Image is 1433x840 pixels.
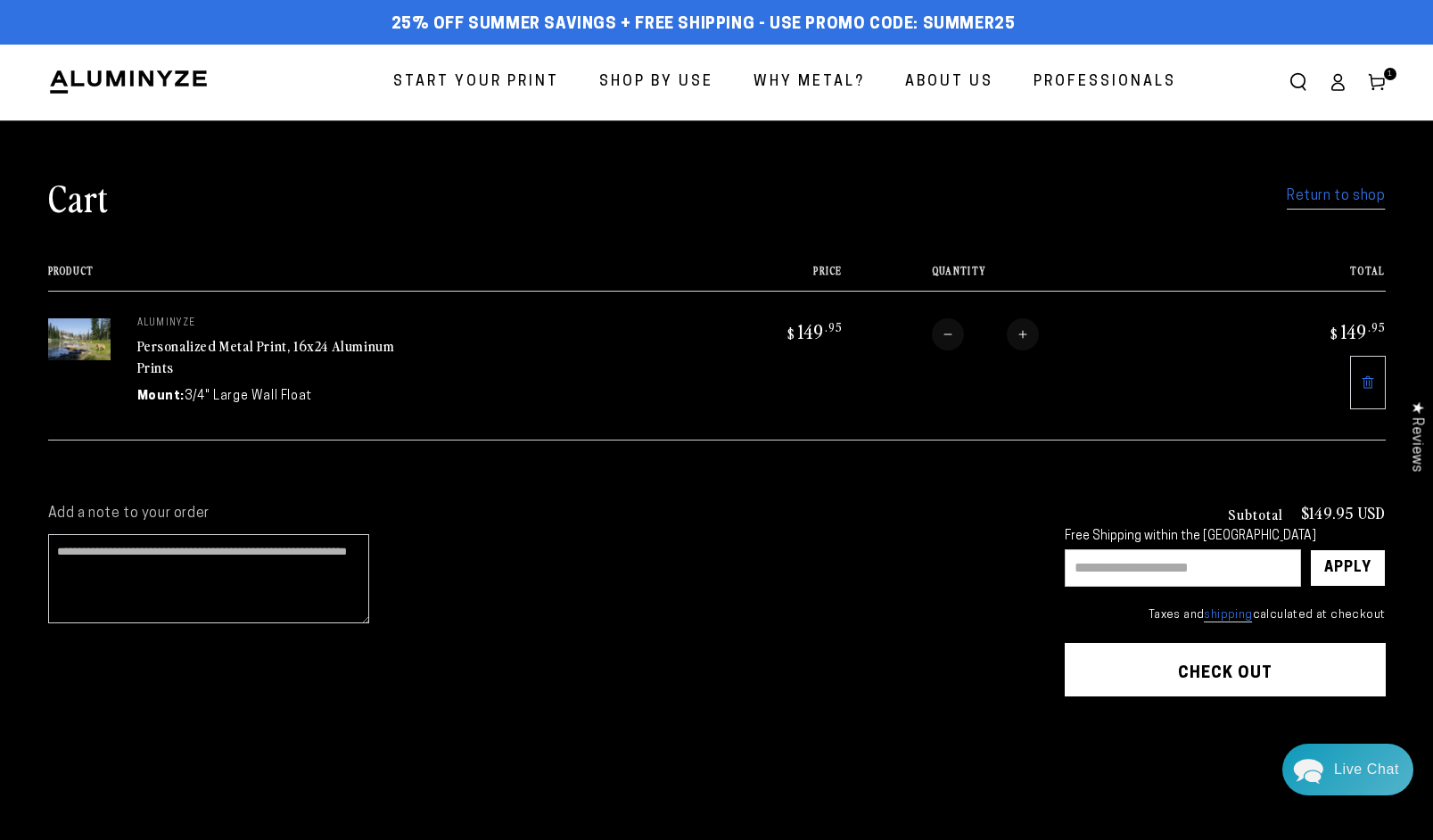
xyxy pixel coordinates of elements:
img: Aluminyze [48,69,209,95]
a: shipping [1204,609,1252,622]
small: Taxes and calculated at checkout [1065,606,1386,624]
dt: Mount: [137,387,185,406]
div: Contact Us Directly [1334,744,1399,795]
div: Free Shipping within the [GEOGRAPHIC_DATA] [1065,530,1386,545]
th: Total [1222,265,1386,291]
bdi: 149 [1328,318,1386,343]
span: 25% off Summer Savings + Free Shipping - Use Promo Code: SUMMER25 [391,15,1016,35]
a: Why Metal? [740,59,878,106]
span: Start Your Print [393,70,559,95]
span: 1 [1388,68,1393,80]
a: Remove 16"x24" Rectangle White Glossy Aluminyzed Photo [1350,356,1386,409]
bdi: 149 [785,318,843,343]
a: Professionals [1020,59,1190,106]
div: Apply [1324,550,1371,586]
div: Click to open Judge.me floating reviews tab [1399,387,1433,486]
h1: Cart [48,174,109,220]
span: Professionals [1034,70,1176,95]
a: About Us [892,59,1007,106]
span: $ [787,325,795,342]
a: Shop By Use [586,59,727,106]
th: Product [48,265,679,291]
th: Price [679,265,843,291]
span: Shop By Use [599,70,713,95]
p: aluminyze [137,318,405,329]
span: $ [1330,325,1338,342]
input: Quantity for Personalized Metal Print, 16x24 Aluminum Prints [964,318,1007,350]
th: Quantity [843,265,1222,291]
span: Why Metal? [754,70,865,95]
iframe: PayPal-paypal [1065,731,1386,779]
sup: .95 [825,319,843,334]
h3: Subtotal [1228,506,1283,521]
a: Personalized Metal Print, 16x24 Aluminum Prints [137,335,395,378]
a: Start Your Print [380,59,572,106]
label: Add a note to your order [48,505,1029,523]
img: 16"x24" Rectangle White Glossy Aluminyzed Photo [48,318,111,360]
summary: Search our site [1279,62,1318,102]
dd: 3/4" Large Wall Float [185,387,312,406]
span: About Us [905,70,993,95]
p: $149.95 USD [1301,505,1386,521]
div: Chat widget toggle [1282,744,1413,795]
sup: .95 [1368,319,1386,334]
button: Check out [1065,643,1386,696]
a: Return to shop [1287,184,1385,210]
